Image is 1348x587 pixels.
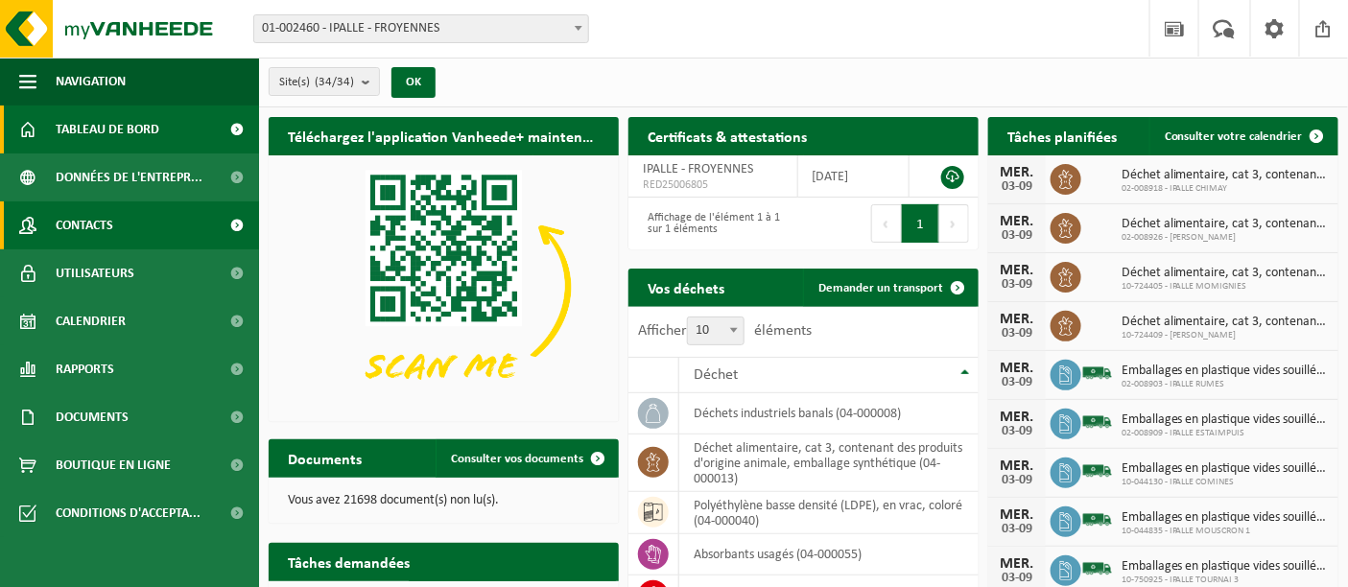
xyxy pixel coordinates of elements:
[1165,130,1303,143] span: Consulter votre calendrier
[998,229,1036,243] div: 03-09
[679,393,979,434] td: déchets industriels banals (04-000008)
[56,58,126,106] span: Navigation
[56,345,114,393] span: Rapports
[902,204,939,243] button: 1
[998,361,1036,376] div: MER.
[818,282,943,294] span: Demander un transport
[1122,364,1329,379] span: Emballages en plastique vides souillés par des substances dangereuses
[1122,379,1329,390] span: 02-008903 - IPALLE RUMES
[998,263,1036,278] div: MER.
[56,106,159,153] span: Tableau de bord
[56,297,126,345] span: Calendrier
[1122,217,1329,232] span: Déchet alimentaire, cat 3, contenant des produits d'origine animale, emballage s...
[643,177,783,193] span: RED25006805
[1081,455,1114,487] img: BL-SO-LV
[1122,315,1329,330] span: Déchet alimentaire, cat 3, contenant des produits d'origine animale, emballage s...
[998,214,1036,229] div: MER.
[1122,412,1329,428] span: Emballages en plastique vides souillés par des substances dangereuses
[798,155,910,198] td: [DATE]
[998,507,1036,523] div: MER.
[1122,281,1329,293] span: 10-724405 - IPALLE MOMIGNIES
[694,367,738,383] span: Déchet
[56,153,202,201] span: Données de l'entrepr...
[56,393,129,441] span: Documents
[56,441,171,489] span: Boutique en ligne
[628,117,826,154] h2: Certificats & attestations
[56,489,201,537] span: Conditions d'accepta...
[998,410,1036,425] div: MER.
[1122,330,1329,341] span: 10-724409 - [PERSON_NAME]
[288,494,600,507] p: Vous avez 21698 document(s) non lu(s).
[679,492,979,534] td: polyéthylène basse densité (LDPE), en vrac, coloré (04-000040)
[939,204,969,243] button: Next
[253,14,589,43] span: 01-002460 - IPALLE - FROYENNES
[1149,117,1336,155] a: Consulter votre calendrier
[998,425,1036,438] div: 03-09
[1081,406,1114,438] img: BL-SO-LV
[998,458,1036,474] div: MER.
[638,323,812,339] label: Afficher éléments
[56,201,113,249] span: Contacts
[269,117,619,154] h2: Téléchargez l'application Vanheede+ maintenant!
[1122,477,1329,488] span: 10-044130 - IPALLE COMINES
[1122,559,1329,575] span: Emballages en plastique vides souillés par des substances dangereuses
[679,434,979,492] td: déchet alimentaire, cat 3, contenant des produits d'origine animale, emballage synthétique (04-00...
[998,523,1036,536] div: 03-09
[1122,510,1329,526] span: Emballages en plastique vides souillés par des substances dangereuses
[269,67,380,96] button: Site(s)(34/34)
[998,165,1036,180] div: MER.
[1122,526,1329,537] span: 10-044835 - IPALLE MOUSCRON 1
[436,439,617,478] a: Consulter vos documents
[1122,168,1329,183] span: Déchet alimentaire, cat 3, contenant des produits d'origine animale, emballage s...
[643,162,753,176] span: IPALLE - FROYENNES
[688,317,744,344] span: 10
[1122,461,1329,477] span: Emballages en plastique vides souillés par des substances dangereuses
[1122,232,1329,244] span: 02-008926 - [PERSON_NAME]
[1081,504,1114,536] img: BL-SO-LV
[998,180,1036,194] div: 03-09
[998,278,1036,292] div: 03-09
[254,15,588,42] span: 01-002460 - IPALLE - FROYENNES
[998,376,1036,389] div: 03-09
[871,204,902,243] button: Previous
[998,312,1036,327] div: MER.
[638,202,794,245] div: Affichage de l'élément 1 à 1 sur 1 éléments
[451,453,583,465] span: Consulter vos documents
[988,117,1136,154] h2: Tâches planifiées
[628,269,744,306] h2: Vos déchets
[1122,575,1329,586] span: 10-750925 - IPALLE TOURNAI 3
[998,474,1036,487] div: 03-09
[269,439,381,477] h2: Documents
[56,249,134,297] span: Utilisateurs
[803,269,977,307] a: Demander un transport
[998,556,1036,572] div: MER.
[315,76,354,88] count: (34/34)
[269,543,429,580] h2: Tâches demandées
[269,155,619,418] img: Download de VHEPlus App
[391,67,436,98] button: OK
[687,317,745,345] span: 10
[998,572,1036,585] div: 03-09
[679,534,979,575] td: absorbants usagés (04-000055)
[1122,266,1329,281] span: Déchet alimentaire, cat 3, contenant des produits d'origine animale, emballage s...
[279,68,354,97] span: Site(s)
[1081,357,1114,389] img: BL-SO-LV
[1081,552,1114,585] img: BL-SO-LV
[998,327,1036,340] div: 03-09
[1122,183,1329,195] span: 02-008918 - IPALLE CHIMAY
[1122,428,1329,439] span: 02-008909 - IPALLE ESTAIMPUIS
